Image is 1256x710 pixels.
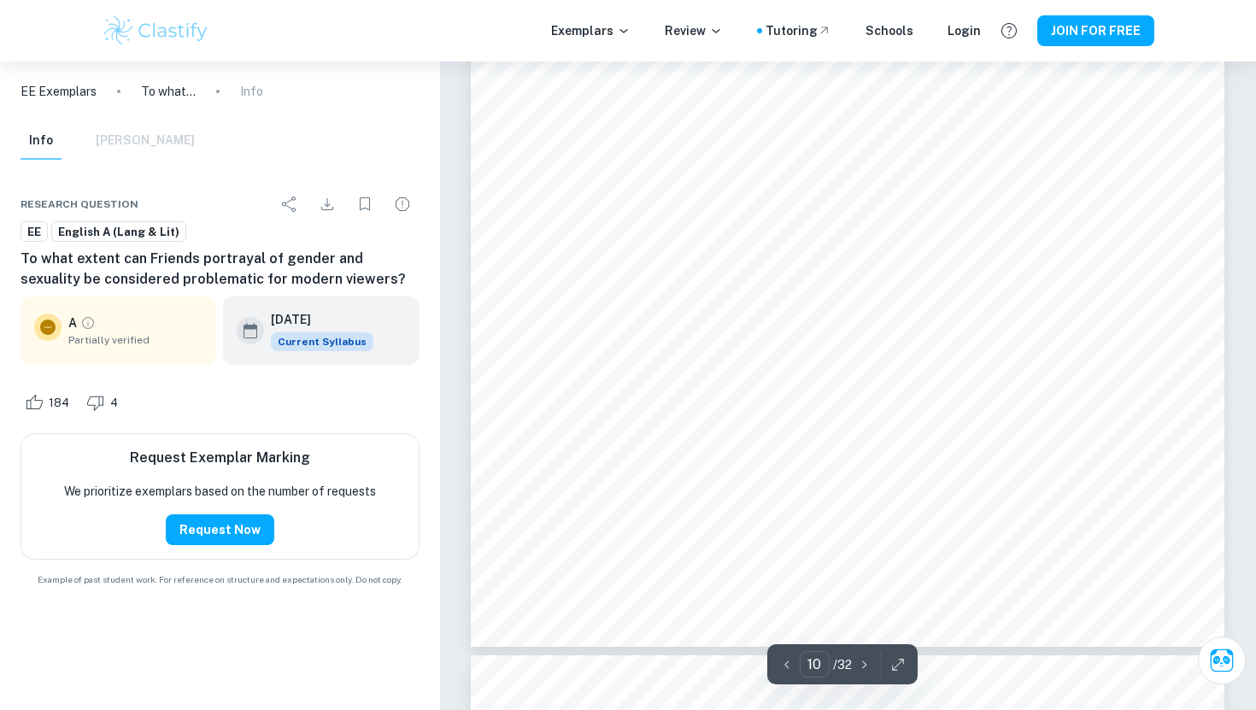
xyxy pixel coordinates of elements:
a: Schools [866,21,913,40]
h6: Request Exemplar Marking [130,448,310,468]
p: / 32 [833,655,852,674]
a: Grade partially verified [80,315,96,331]
span: Research question [21,197,138,212]
a: EE Exemplars [21,82,97,101]
p: To what extent can Friends portrayal of gender and sexuality be considered problematic for modern... [141,82,196,101]
p: A [68,314,77,332]
span: Partially verified [68,332,202,348]
span: Example of past student work. For reference on structure and expectations only. Do not copy. [21,573,420,586]
a: EE [21,221,48,243]
p: We prioritize exemplars based on the number of requests [64,482,376,501]
button: Request Now [166,514,274,545]
div: Bookmark [348,187,382,221]
h6: [DATE] [271,310,360,329]
p: Info [240,82,263,101]
span: English A (Lang & Lit) [52,224,185,241]
div: Download [310,187,344,221]
span: EE [21,224,47,241]
button: JOIN FOR FREE [1037,15,1154,46]
a: English A (Lang & Lit) [51,221,186,243]
h6: To what extent can Friends portrayal of gender and sexuality be considered problematic for modern... [21,249,420,290]
span: Current Syllabus [271,332,373,351]
span: 184 [39,395,79,412]
a: Login [948,21,981,40]
img: Clastify logo [102,14,210,48]
a: Tutoring [766,21,831,40]
p: Review [665,21,723,40]
p: Exemplars [551,21,631,40]
div: This exemplar is based on the current syllabus. Feel free to refer to it for inspiration/ideas wh... [271,332,373,351]
button: Ask Clai [1198,637,1246,684]
div: Share [273,187,307,221]
div: Report issue [385,187,420,221]
button: Info [21,122,62,160]
div: Like [21,389,79,416]
div: Dislike [82,389,127,416]
span: 4 [101,395,127,412]
button: Help and Feedback [995,16,1024,45]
